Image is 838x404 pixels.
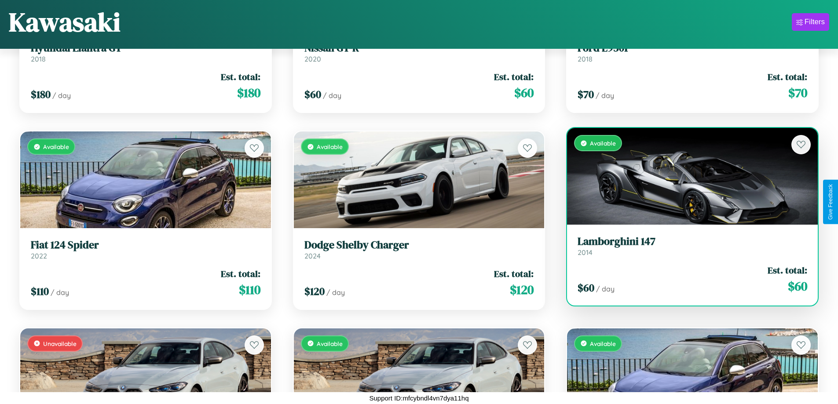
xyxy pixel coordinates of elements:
span: $ 60 [578,280,594,295]
span: 2014 [578,248,593,257]
div: Filters [805,18,825,26]
p: Support ID: mfcybndl4vn7dya11hq [370,392,469,404]
h1: Kawasaki [9,4,121,40]
span: Est. total: [494,70,534,83]
a: Fiat 124 Spider2022 [31,239,260,260]
span: / day [326,288,345,297]
span: $ 110 [239,281,260,298]
span: 2020 [304,55,321,63]
a: Ford L95012018 [578,42,807,63]
a: Dodge Shelby Charger2024 [304,239,534,260]
span: 2018 [578,55,593,63]
span: / day [52,91,71,100]
h3: Fiat 124 Spider [31,239,260,251]
span: $ 180 [31,87,51,102]
div: Give Feedback [827,184,834,220]
span: Available [317,143,343,150]
span: $ 180 [237,84,260,102]
button: Filters [792,13,829,31]
span: Est. total: [221,267,260,280]
span: $ 60 [514,84,534,102]
span: Available [590,139,616,147]
span: / day [596,91,614,100]
span: Est. total: [494,267,534,280]
span: / day [596,284,615,293]
span: $ 70 [788,84,807,102]
span: $ 60 [788,277,807,295]
a: Hyundai Elantra GT2018 [31,42,260,63]
span: 2024 [304,251,321,260]
span: Available [317,340,343,347]
span: / day [323,91,341,100]
span: Est. total: [221,70,260,83]
span: $ 120 [510,281,534,298]
span: 2022 [31,251,47,260]
span: Available [590,340,616,347]
a: Lamborghini 1472014 [578,235,807,257]
span: Available [43,143,69,150]
span: $ 70 [578,87,594,102]
h3: Dodge Shelby Charger [304,239,534,251]
span: $ 120 [304,284,325,298]
span: $ 60 [304,87,321,102]
span: Unavailable [43,340,77,347]
span: / day [51,288,69,297]
span: $ 110 [31,284,49,298]
h3: Lamborghini 147 [578,235,807,248]
span: 2018 [31,55,46,63]
a: Nissan GT-R2020 [304,42,534,63]
span: Est. total: [768,264,807,277]
span: Est. total: [768,70,807,83]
